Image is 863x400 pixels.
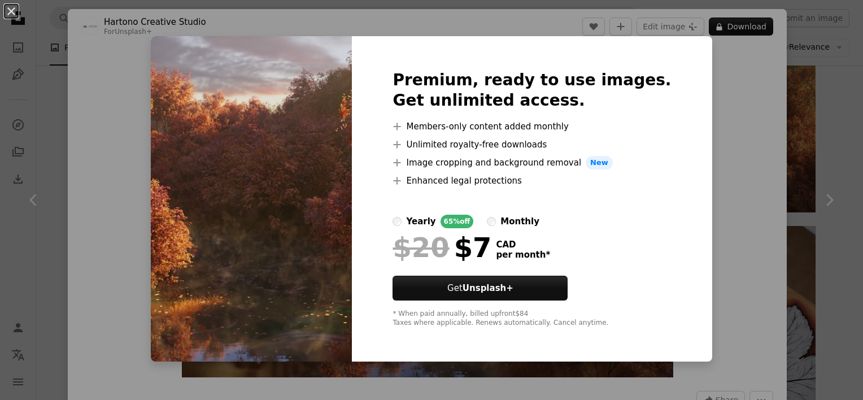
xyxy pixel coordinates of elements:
li: Image cropping and background removal [393,156,671,169]
div: yearly [406,215,435,228]
div: * When paid annually, billed upfront $84 Taxes where applicable. Renews automatically. Cancel any... [393,310,671,328]
span: New [586,156,613,169]
input: yearly65%off [393,217,402,226]
div: 65% off [441,215,474,228]
strong: Unsplash+ [463,283,513,293]
div: monthly [500,215,539,228]
img: premium_photo-1754700287807-ee4963e84d2e [151,36,352,362]
h2: Premium, ready to use images. Get unlimited access. [393,70,671,111]
input: monthly [487,217,496,226]
button: GetUnsplash+ [393,276,568,301]
span: CAD [496,240,550,250]
li: Members-only content added monthly [393,120,671,133]
span: per month * [496,250,550,260]
span: $20 [393,233,449,262]
li: Enhanced legal protections [393,174,671,188]
li: Unlimited royalty-free downloads [393,138,671,151]
div: $7 [393,233,491,262]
